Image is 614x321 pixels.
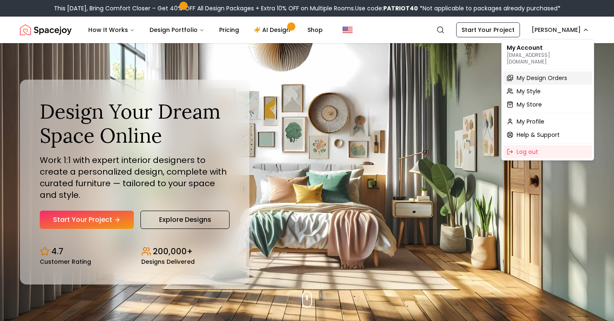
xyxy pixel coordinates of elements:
[503,71,592,85] a: My Design Orders
[517,148,538,156] span: Log out
[503,41,592,68] div: My Account
[517,131,560,139] span: Help & Support
[517,74,567,82] span: My Design Orders
[507,52,589,65] p: [EMAIL_ADDRESS][DOMAIN_NAME]
[503,115,592,128] a: My Profile
[517,100,542,109] span: My Store
[503,98,592,111] a: My Store
[501,39,594,160] div: [PERSON_NAME]
[503,85,592,98] a: My Style
[503,128,592,141] a: Help & Support
[517,87,541,95] span: My Style
[517,117,544,126] span: My Profile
